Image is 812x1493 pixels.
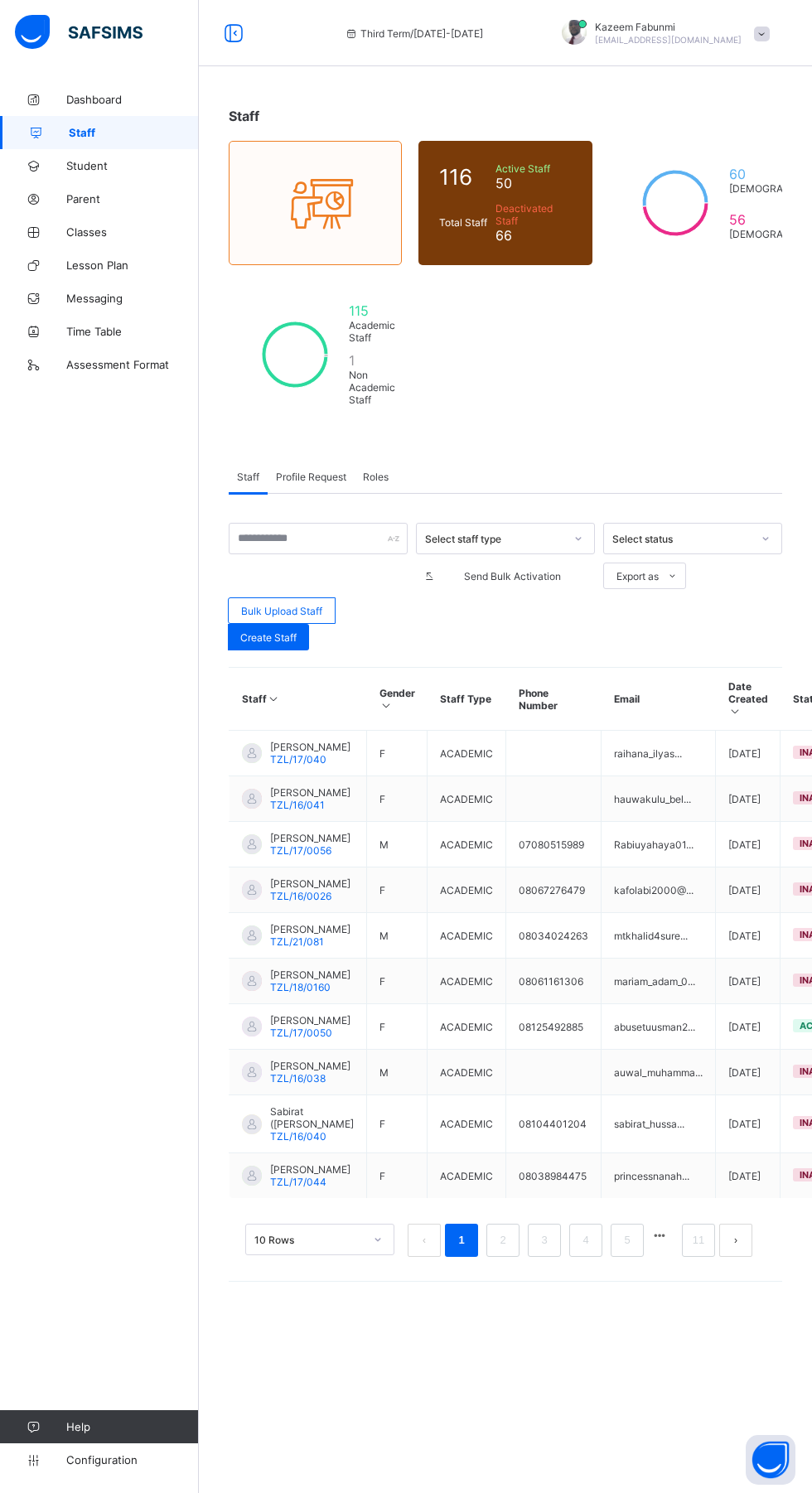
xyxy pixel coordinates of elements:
span: [PERSON_NAME] [270,923,350,935]
td: 08125492885 [506,1004,602,1050]
span: Active Staff [495,162,571,175]
span: TZL/17/044 [270,1176,326,1188]
a: 1 [453,1230,469,1251]
span: Lesson Plan [66,258,199,272]
td: ACADEMIC [428,867,506,913]
td: [DATE] [716,776,781,822]
button: Open asap [746,1435,795,1485]
td: ACADEMIC [428,1153,506,1199]
span: [PERSON_NAME] [270,969,350,981]
th: Staff [230,668,367,731]
span: Dashboard [66,93,199,106]
span: Help [66,1420,198,1433]
span: 50 [495,175,571,191]
span: TZL/17/0056 [270,844,331,857]
span: [PERSON_NAME] [270,1163,350,1176]
td: F [367,1153,428,1199]
span: Parent [66,192,199,205]
td: hauwakulu_bel... [602,776,716,822]
span: TZL/17/0050 [270,1027,332,1039]
a: 3 [536,1230,552,1251]
td: [DATE] [716,822,781,867]
td: ACADEMIC [428,1050,506,1095]
td: abusetuusman2... [602,1004,716,1050]
i: Sort in Ascending Order [728,705,742,718]
span: Roles [363,471,389,483]
td: auwal_muhamma... [602,1050,716,1095]
span: Configuration [66,1453,198,1466]
i: Sort in Ascending Order [379,699,394,712]
td: F [367,1004,428,1050]
td: 08038984475 [506,1153,602,1199]
li: 3 [528,1224,561,1257]
td: 08034024263 [506,913,602,959]
span: session/term information [344,27,483,40]
td: sabirat_hussa... [602,1095,716,1153]
span: 115 [349,302,395,319]
div: Total Staff [435,212,491,233]
button: prev page [408,1224,441,1257]
a: 4 [578,1230,593,1251]
span: Staff [229,108,259,124]
span: [PERSON_NAME] [270,877,350,890]
td: F [367,1095,428,1153]
th: Staff Type [428,668,506,731]
span: Academic Staff [349,319,395,344]
td: ACADEMIC [428,1095,506,1153]
img: safsims [15,15,143,50]
span: 1 [349,352,395,369]
td: [DATE] [716,1004,781,1050]
span: Sabirat ([PERSON_NAME] [270,1105,354,1130]
a: 5 [619,1230,635,1251]
th: Date Created [716,668,781,731]
td: M [367,913,428,959]
i: Sort in Ascending Order [267,693,281,705]
td: ACADEMIC [428,959,506,1004]
li: 下一页 [719,1224,752,1257]
span: Staff [237,471,259,483]
span: Bulk Upload Staff [241,605,322,617]
td: ACADEMIC [428,1004,506,1050]
span: TZL/21/081 [270,935,324,948]
span: Deactivated Staff [495,202,571,227]
td: [DATE] [716,959,781,1004]
th: Phone Number [506,668,602,731]
li: 11 [682,1224,715,1257]
span: [EMAIL_ADDRESS][DOMAIN_NAME] [595,35,742,45]
span: [PERSON_NAME] [270,786,350,799]
td: princessnanah... [602,1153,716,1199]
td: mtkhalid4sure... [602,913,716,959]
th: Gender [367,668,428,731]
div: Select status [612,533,752,545]
td: 08061161306 [506,959,602,1004]
li: 1 [445,1224,478,1257]
span: Assessment Format [66,358,199,371]
td: 08067276479 [506,867,602,913]
td: raihana_ilyas... [602,731,716,776]
li: 4 [569,1224,602,1257]
span: Non Academic Staff [349,369,395,406]
span: [PERSON_NAME] [270,741,350,753]
span: Create Staff [240,631,297,644]
span: Kazeem Fabunmi [595,21,742,33]
td: ACADEMIC [428,776,506,822]
td: M [367,822,428,867]
li: 5 [611,1224,644,1257]
span: [PERSON_NAME] [270,1014,350,1027]
span: Staff [69,126,199,139]
span: Time Table [66,325,199,338]
span: Profile Request [276,471,346,483]
td: [DATE] [716,1153,781,1199]
span: [PERSON_NAME] [270,832,350,844]
span: Messaging [66,292,199,305]
span: Student [66,159,199,172]
td: [DATE] [716,913,781,959]
th: Email [602,668,716,731]
td: F [367,776,428,822]
span: 66 [495,227,571,244]
span: Classes [66,225,199,239]
a: 2 [495,1230,510,1251]
div: 10 Rows [254,1234,364,1246]
td: 08104401204 [506,1095,602,1153]
td: Rabiuyahaya01... [602,822,716,867]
